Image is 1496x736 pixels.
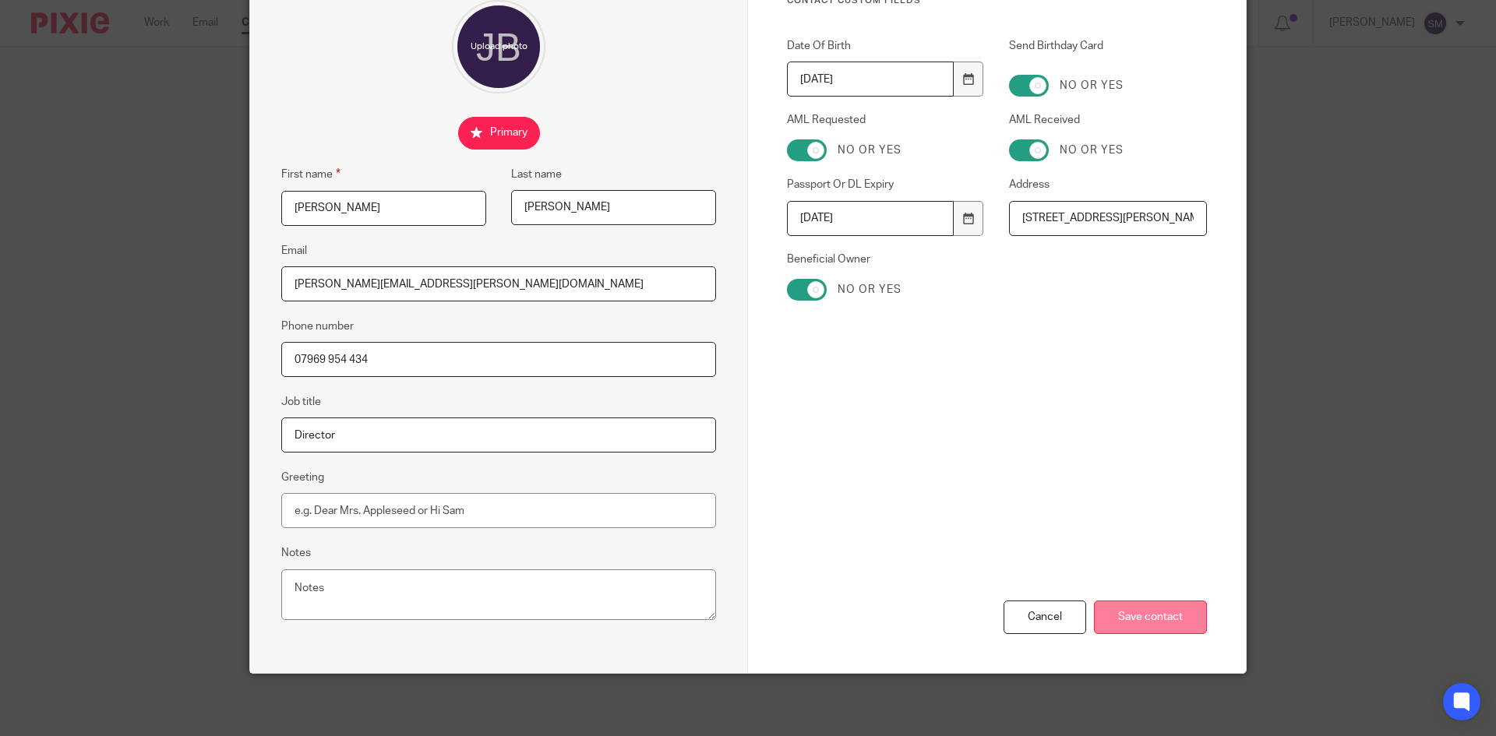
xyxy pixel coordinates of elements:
label: Phone number [281,319,354,334]
label: Beneficial Owner [787,252,985,267]
label: Notes [281,545,311,561]
input: e.g. Dear Mrs. Appleseed or Hi Sam [281,493,716,528]
input: Save contact [1094,600,1207,634]
label: No or yes [1060,143,1124,158]
label: AML Received [1009,112,1207,128]
label: Email [281,243,307,259]
div: Cancel [1004,600,1086,634]
label: Last name [511,167,562,182]
input: YYYY-MM-DD [787,62,954,97]
label: No or yes [1060,78,1124,93]
label: Greeting [281,470,324,485]
label: Send Birthday Card [1009,38,1207,63]
label: No or yes [838,282,901,298]
label: Passport Or DL Expiry [787,177,985,192]
label: Address [1009,177,1207,192]
label: Job title [281,394,321,410]
input: YYYY-MM-DD [787,201,954,236]
label: AML Requested [787,112,985,128]
label: First name [281,165,340,183]
label: Date Of Birth [787,38,985,54]
label: No or yes [838,143,901,158]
